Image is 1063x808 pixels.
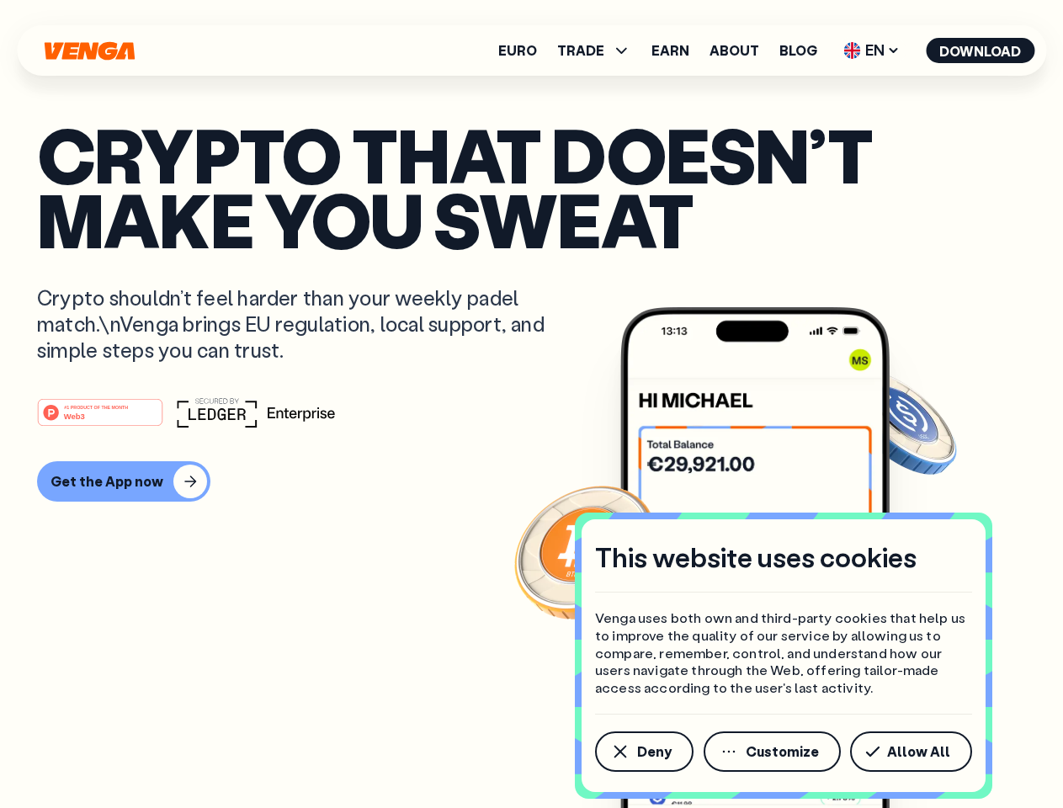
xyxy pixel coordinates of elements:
a: Earn [651,44,689,57]
p: Venga uses both own and third-party cookies that help us to improve the quality of our service by... [595,609,972,697]
span: EN [837,37,906,64]
a: About [710,44,759,57]
button: Deny [595,731,694,772]
a: Euro [498,44,537,57]
a: Blog [779,44,817,57]
img: USDC coin [839,362,960,483]
a: #1 PRODUCT OF THE MONTHWeb3 [37,408,163,430]
button: Allow All [850,731,972,772]
span: TRADE [557,44,604,57]
a: Get the App now [37,461,1026,502]
p: Crypto shouldn’t feel harder than your weekly padel match.\nVenga brings EU regulation, local sup... [37,284,569,364]
img: Bitcoin [511,476,662,627]
svg: Home [42,41,136,61]
p: Crypto that doesn’t make you sweat [37,122,1026,251]
div: Get the App now [50,473,163,490]
button: Download [926,38,1034,63]
img: flag-uk [843,42,860,59]
span: Customize [746,745,819,758]
button: Customize [704,731,841,772]
span: TRADE [557,40,631,61]
button: Get the App now [37,461,210,502]
tspan: Web3 [64,411,85,420]
span: Deny [637,745,672,758]
h4: This website uses cookies [595,540,917,575]
span: Allow All [887,745,950,758]
tspan: #1 PRODUCT OF THE MONTH [64,404,128,409]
